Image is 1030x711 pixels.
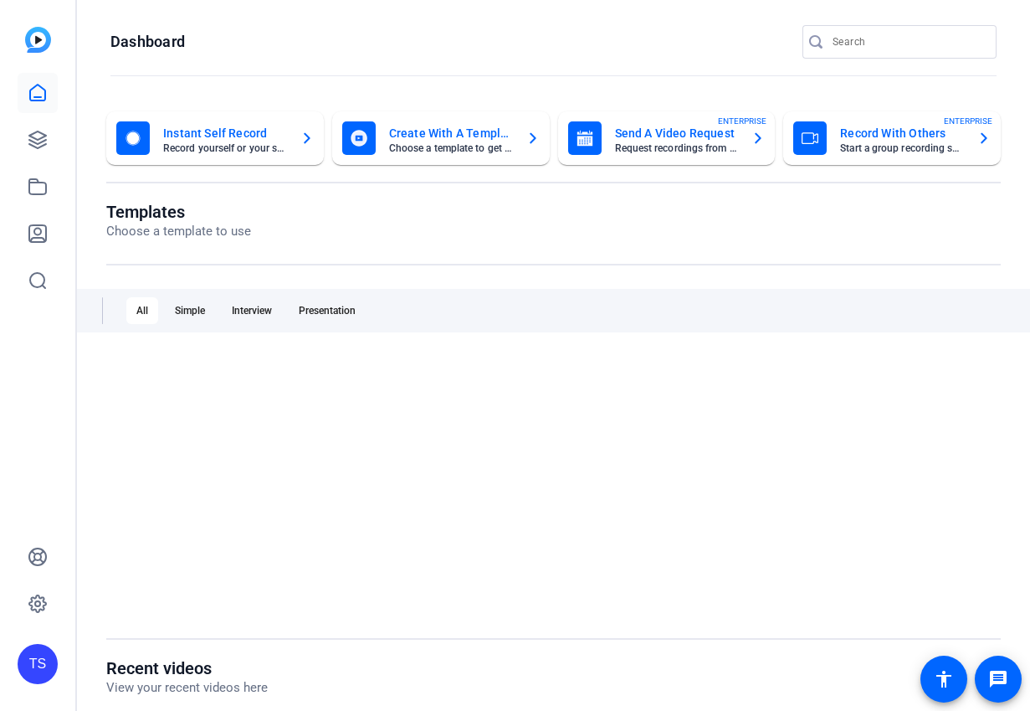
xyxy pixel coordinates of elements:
[163,143,287,153] mat-card-subtitle: Record yourself or your screen
[25,27,51,53] img: blue-gradient.svg
[389,143,513,153] mat-card-subtitle: Choose a template to get started
[106,678,268,698] p: View your recent videos here
[18,644,58,684] div: TS
[332,111,550,165] button: Create With A TemplateChoose a template to get started
[840,143,964,153] mat-card-subtitle: Start a group recording session
[222,297,282,324] div: Interview
[110,32,185,52] h1: Dashboard
[615,143,739,153] mat-card-subtitle: Request recordings from anyone, anywhere
[558,111,776,165] button: Send A Video RequestRequest recordings from anyone, anywhereENTERPRISE
[163,123,287,143] mat-card-title: Instant Self Record
[840,123,964,143] mat-card-title: Record With Others
[289,297,366,324] div: Presentation
[106,111,324,165] button: Instant Self RecordRecord yourself or your screen
[126,297,158,324] div: All
[988,669,1008,689] mat-icon: message
[615,123,739,143] mat-card-title: Send A Video Request
[389,123,513,143] mat-card-title: Create With A Template
[833,32,983,52] input: Search
[106,202,251,222] h1: Templates
[165,297,215,324] div: Simple
[783,111,1001,165] button: Record With OthersStart a group recording sessionENTERPRISE
[944,115,992,127] span: ENTERPRISE
[106,222,251,241] p: Choose a template to use
[106,658,268,678] h1: Recent videos
[718,115,766,127] span: ENTERPRISE
[934,669,954,689] mat-icon: accessibility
